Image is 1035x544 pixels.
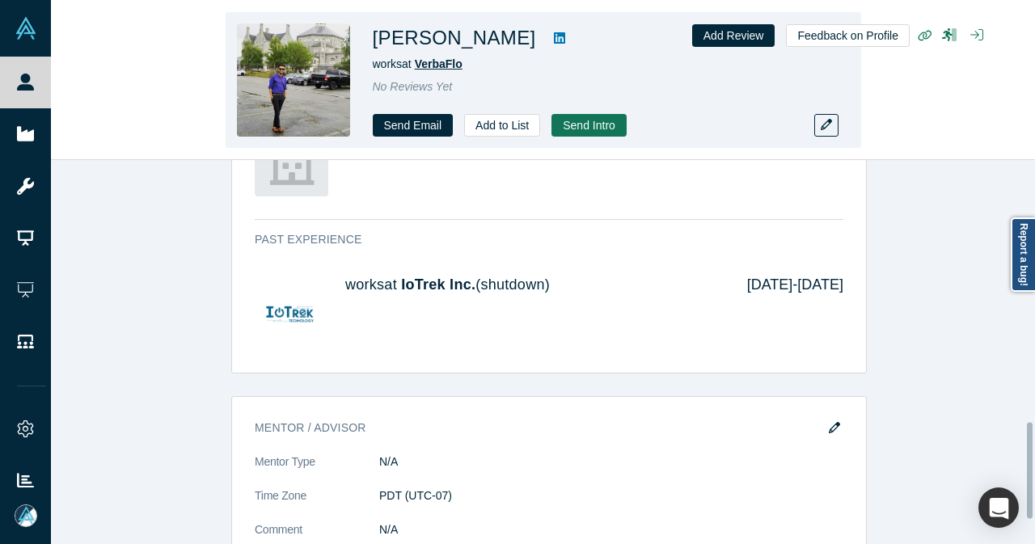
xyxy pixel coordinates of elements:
span: works at [373,57,463,70]
img: Mia Scott's Account [15,504,37,527]
img: Sayantan Biswas's Profile Image [237,23,350,137]
button: Send Intro [551,114,627,137]
a: VerbaFlo [415,57,463,70]
div: [DATE] - Present [720,123,843,196]
span: No Reviews Yet [373,80,453,93]
dd: PDT (UTC-07) [379,487,843,504]
h3: Past Experience [255,231,821,248]
dt: Time Zone [255,487,379,521]
button: Feedback on Profile [786,24,910,47]
h1: [PERSON_NAME] [373,23,536,53]
a: Report a bug! [1011,217,1035,292]
h4: works at (shutdown) [345,276,724,294]
a: IoTrek Inc. [401,276,475,293]
div: [DATE] - [DATE] [724,276,843,350]
h3: Mentor / Advisor [255,420,821,436]
dt: Mentor Type [255,453,379,487]
button: Add to List [464,114,540,137]
dd: N/A [379,453,843,470]
img: IoTrek Inc.'s Logo [255,276,328,350]
a: Send Email [373,114,454,137]
img: Alchemist Vault Logo [15,17,37,40]
dd: N/A [379,521,843,538]
img: VerbaFlo's Logo [255,123,328,196]
button: Add Review [692,24,775,47]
